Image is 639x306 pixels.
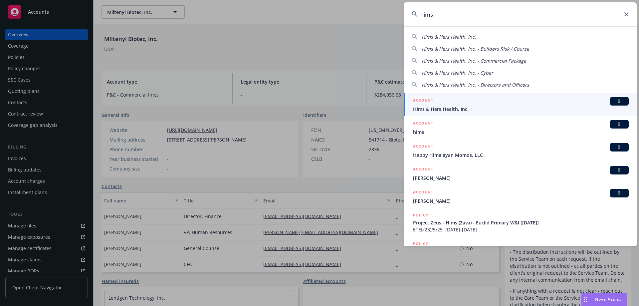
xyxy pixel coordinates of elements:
h5: ACCOUNT [413,120,433,128]
span: Hims & Hers Health, Inc. - Directors and Officers [422,82,529,88]
a: ACCOUNTBI[PERSON_NAME] [404,185,637,208]
h5: ACCOUNT [413,143,433,151]
a: POLICYProject Zeus - Hims (Zava) - Euclid Primary W&I [[DATE]]ETEL(23)/5/25, [DATE]-[DATE] [404,208,637,237]
h5: ACCOUNT [413,166,433,174]
span: BI [613,98,626,104]
span: Hims & Hers Health, Inc. - Cyber [422,70,493,76]
span: Hims & Hers Health, Inc. [422,34,476,40]
span: Hims & Hers Health, Inc. - Commercial Package [422,58,526,64]
span: Happy Himalayan Momos, LLC [413,152,629,158]
span: Project Zeus - Hims (Zava) - Euclid Primary W&I [[DATE]] [413,219,629,226]
h5: ACCOUNT [413,97,433,105]
span: BI [613,121,626,127]
span: Hims & Hers Health, Inc. [413,106,629,113]
span: BI [613,190,626,196]
h5: ACCOUNT [413,189,433,197]
a: ACCOUNTBIHappy Himalayan Momos, LLC [404,139,637,162]
span: [PERSON_NAME] [413,174,629,181]
span: Hims & Hers Health, Inc. - Builders Risk / Course [422,46,529,52]
input: Search... [404,2,637,26]
span: BI [613,167,626,173]
button: Nova Assist [581,293,627,306]
span: ETEL(23)/5/25, [DATE]-[DATE] [413,226,629,233]
a: POLICY [404,237,637,265]
span: [PERSON_NAME] [413,197,629,204]
a: ACCOUNTBI[PERSON_NAME] [404,162,637,185]
h5: POLICY [413,212,428,218]
a: ACCOUNTBIhime [404,116,637,139]
span: BI [613,144,626,150]
h5: POLICY [413,240,428,247]
span: hime [413,129,629,136]
div: Drag to move [581,293,590,306]
span: Nova Assist [595,296,621,302]
a: ACCOUNTBIHims & Hers Health, Inc. [404,93,637,116]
